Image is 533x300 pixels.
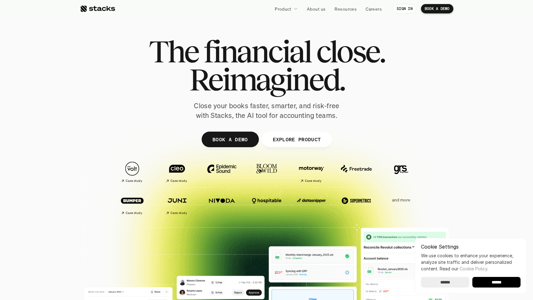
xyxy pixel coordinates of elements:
[303,3,329,14] a: About us
[397,7,413,11] p: SIGN IN
[292,158,331,186] a: Case study
[126,211,142,215] h2: Case study
[460,266,487,271] a: Cookie Policy
[362,3,386,14] a: Careers
[149,37,198,65] span: The
[421,244,521,249] p: Cookie Settings
[334,6,357,12] p: Resources
[189,101,344,120] p: Close your books faster, smarter, and risk-free with Stacks, the AI tool for accounting teams.
[366,6,382,12] p: Careers
[421,252,521,272] p: We use cookies to enhance your experience, analyze site traffic and deliver personalized content.
[316,37,385,65] span: close.
[382,197,420,203] p: and more
[203,37,311,65] span: financial
[273,135,321,144] p: EXPLORE PRODUCT
[113,190,152,217] a: Case study
[158,158,196,186] a: Case study
[262,132,332,147] a: EXPLORE PRODUCT
[275,6,291,12] p: Product
[171,211,187,215] h2: Case study
[126,179,142,183] h2: Case study
[331,3,360,14] a: Resources
[421,4,453,13] a: BOOK A DEMO
[171,179,187,183] h2: Case study
[189,65,344,94] span: Reimagined.
[305,179,321,183] h2: Case study
[425,7,450,11] p: BOOK A DEMO
[393,4,416,13] a: SIGN IN
[440,266,488,271] span: Read our .
[158,190,196,217] a: Case study
[212,135,248,144] p: BOOK A DEMO
[201,132,259,147] a: BOOK A DEMO
[113,158,152,186] a: Case study
[307,6,325,12] p: About us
